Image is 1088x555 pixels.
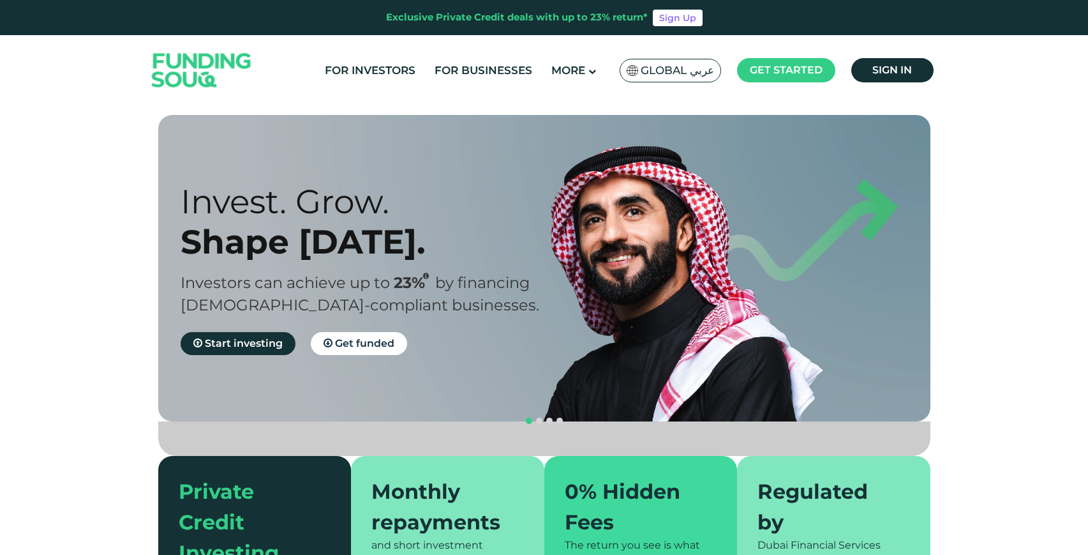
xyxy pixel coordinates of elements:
[534,416,544,426] button: navigation
[181,332,295,355] a: Start investing
[335,337,394,349] span: Get funded
[851,58,934,82] a: Sign in
[386,10,648,25] div: Exclusive Private Credit deals with up to 23% return*
[371,476,509,538] div: Monthly repayments
[394,273,435,292] span: 23%
[565,476,702,538] div: 0% Hidden Fees
[139,38,264,103] img: Logo
[181,273,390,292] span: Investors can achieve up to
[551,64,585,77] span: More
[641,63,714,78] span: Global عربي
[322,60,419,81] a: For Investors
[750,64,823,76] span: Get started
[555,416,565,426] button: navigation
[872,64,912,76] span: Sign in
[181,222,567,262] div: Shape [DATE].
[311,332,407,355] a: Get funded
[524,416,534,426] button: navigation
[653,10,703,26] a: Sign Up
[431,60,535,81] a: For Businesses
[423,273,429,280] i: 23% IRR (expected) ~ 15% Net yield (expected)
[544,416,555,426] button: navigation
[627,65,638,76] img: SA Flag
[181,181,567,222] div: Invest. Grow.
[205,337,283,349] span: Start investing
[757,476,895,538] div: Regulated by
